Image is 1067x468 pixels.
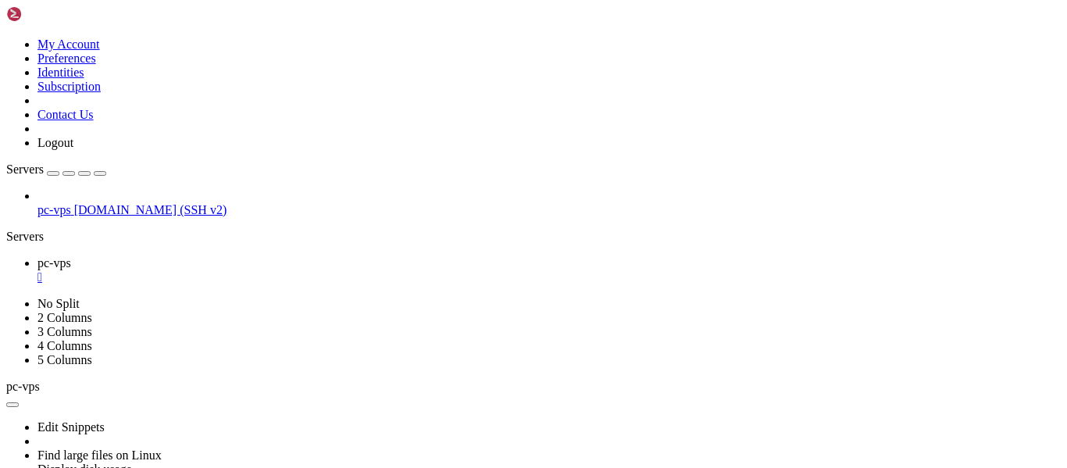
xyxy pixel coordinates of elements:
[6,36,862,51] x-row: Failed Units:
[37,256,1061,284] a: pc-vps
[37,136,73,149] a: Logout
[37,38,100,51] a: My Account
[6,6,96,22] img: Shellngn
[6,6,862,21] x-row: Last login: [DATE] from [TECHNICAL_ID]
[6,51,862,66] x-row: logmein-[GEOGRAPHIC_DATA]service
[37,108,94,121] a: Contact Us
[37,80,101,93] a: Subscription
[37,189,1061,217] li: pc-vps [DOMAIN_NAME] (SSH v2)
[6,163,106,176] a: Servers
[6,163,44,176] span: Servers
[37,256,71,270] span: pc-vps
[37,420,105,434] a: Edit Snippets
[37,52,96,65] a: Preferences
[6,230,1061,244] div: Servers
[37,311,92,324] a: 2 Columns
[74,203,227,216] span: [DOMAIN_NAME] (SSH v2)
[37,353,92,366] a: 5 Columns
[37,203,71,216] span: pc-vps
[37,297,80,310] a: No Split
[37,66,84,79] a: Identities
[169,66,176,80] div: (23, 4)
[37,339,92,352] a: 4 Columns
[37,270,1061,284] a: 
[98,36,105,50] span: 1
[6,21,862,36] x-row: [systemd]
[37,448,162,462] a: Find large files on Linux
[6,66,862,80] x-row: [alencar@srv845737 ~]$
[6,380,40,393] span: pc-vps
[37,325,92,338] a: 3 Columns
[37,203,1061,217] a: pc-vps [DOMAIN_NAME] (SSH v2)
